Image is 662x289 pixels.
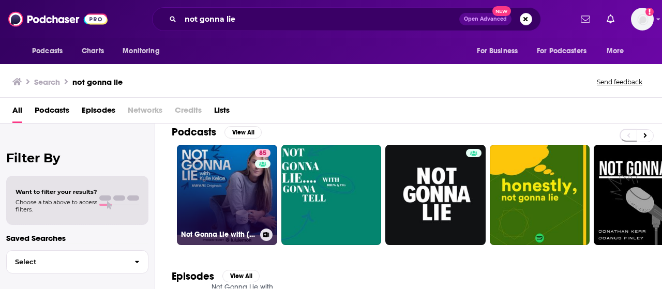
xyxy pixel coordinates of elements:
[6,250,148,273] button: Select
[16,188,97,195] span: Want to filter your results?
[82,44,104,58] span: Charts
[75,41,110,61] a: Charts
[492,6,511,16] span: New
[631,8,654,31] span: Logged in as sVanCleve
[599,41,637,61] button: open menu
[128,102,162,123] span: Networks
[645,8,654,16] svg: Add a profile image
[631,8,654,31] img: User Profile
[7,258,126,265] span: Select
[172,126,216,139] h2: Podcasts
[577,10,594,28] a: Show notifications dropdown
[255,149,270,157] a: 85
[607,44,624,58] span: More
[594,78,645,86] button: Send feedback
[464,17,507,22] span: Open Advanced
[6,233,148,243] p: Saved Searches
[477,44,518,58] span: For Business
[82,102,115,123] a: Episodes
[175,102,202,123] span: Credits
[172,270,214,283] h2: Episodes
[459,13,511,25] button: Open AdvancedNew
[172,270,260,283] a: EpisodesView All
[16,199,97,213] span: Choose a tab above to access filters.
[177,145,277,245] a: 85Not Gonna Lie with [PERSON_NAME]
[181,230,256,239] h3: Not Gonna Lie with [PERSON_NAME]
[35,102,69,123] a: Podcasts
[224,126,262,139] button: View All
[214,102,230,123] a: Lists
[8,9,108,29] img: Podchaser - Follow, Share and Rate Podcasts
[631,8,654,31] button: Show profile menu
[222,270,260,282] button: View All
[72,77,123,87] h3: not gonna lie
[172,126,262,139] a: PodcastsView All
[259,148,266,159] span: 85
[32,44,63,58] span: Podcasts
[25,41,76,61] button: open menu
[152,7,541,31] div: Search podcasts, credits, & more...
[603,10,619,28] a: Show notifications dropdown
[530,41,601,61] button: open menu
[6,150,148,165] h2: Filter By
[180,11,459,27] input: Search podcasts, credits, & more...
[115,41,173,61] button: open menu
[470,41,531,61] button: open menu
[34,77,60,87] h3: Search
[537,44,586,58] span: For Podcasters
[123,44,159,58] span: Monitoring
[12,102,22,123] a: All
